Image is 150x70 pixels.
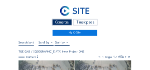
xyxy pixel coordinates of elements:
[73,19,98,25] div: Timelapses
[19,5,131,18] a: C-SITE Logo
[19,56,39,58] div: Camera 2
[19,40,34,44] input: Search by date 󰅀
[105,55,124,59] span: Page 1 / 5936
[60,6,90,16] img: C-SITE Logo
[52,19,72,25] div: Cameras
[53,30,98,36] a: My C-Site
[19,50,84,53] div: TGE GAS / [GEOGRAPHIC_DATA] Ineos Project ONE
